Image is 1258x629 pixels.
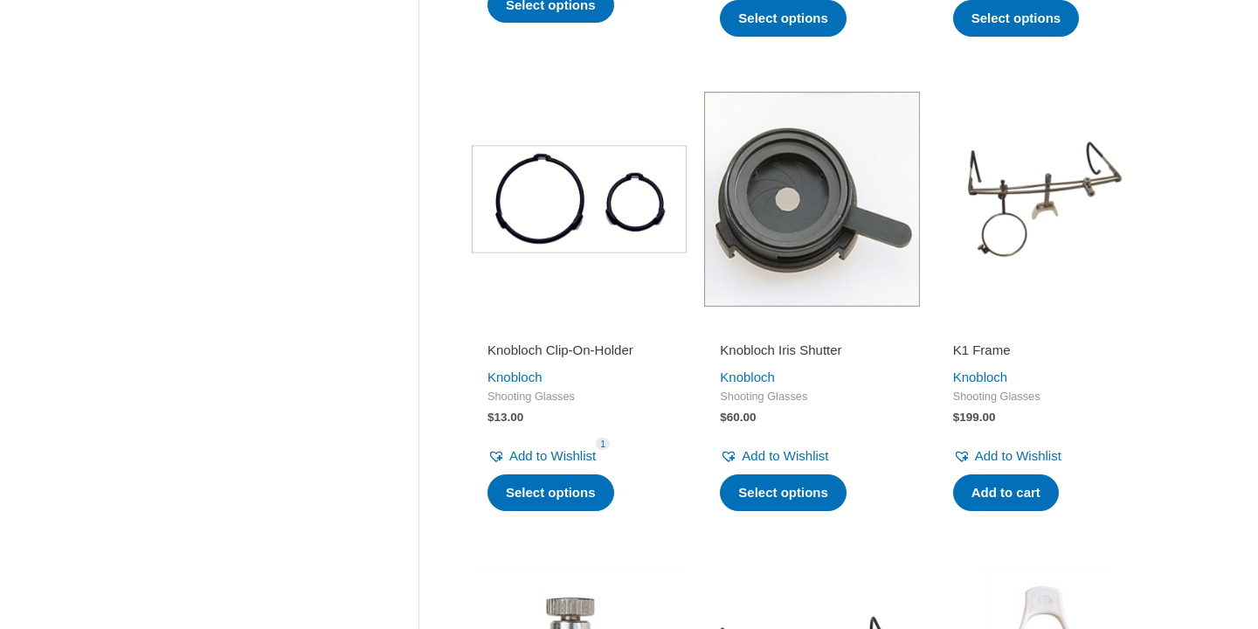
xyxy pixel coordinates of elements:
iframe: Customer reviews powered by Trustpilot [487,317,671,338]
span: $ [487,411,494,424]
a: Knobloch Clip-On-Holder [487,342,671,365]
span: 1 [596,438,610,451]
h2: Knobloch Clip-On-Holder [487,342,671,359]
iframe: Customer reviews powered by Trustpilot [953,317,1137,338]
a: Add to Wishlist [487,444,596,468]
a: Knobloch [487,370,543,384]
span: $ [720,411,727,424]
span: Shooting Glasses [487,390,671,404]
a: Add to cart: “K1 Frame” [953,474,1059,511]
img: Clip-On-Holder [472,92,687,307]
img: Knobloch Iris Shutter [704,92,919,307]
h2: Knobloch Iris Shutter [720,342,903,359]
bdi: 13.00 [487,411,523,424]
span: Shooting Glasses [953,390,1137,404]
span: $ [953,411,960,424]
h2: K1 Frame [953,342,1137,359]
span: Add to Wishlist [975,448,1061,463]
span: Add to Wishlist [509,448,596,463]
a: Knobloch [720,370,775,384]
a: Knobloch Iris Shutter [720,342,903,365]
a: Add to Wishlist [720,444,828,468]
img: K1 Frame [937,92,1152,307]
a: Select options for “Knobloch Iris Shutter” [720,474,847,511]
a: Select options for “Knobloch Clip-On-Holder” [487,474,614,511]
a: Add to Wishlist [953,444,1061,468]
iframe: Customer reviews powered by Trustpilot [720,317,903,338]
bdi: 60.00 [720,411,756,424]
span: Add to Wishlist [742,448,828,463]
span: Shooting Glasses [720,390,903,404]
a: Knobloch [953,370,1008,384]
a: K1 Frame [953,342,1137,365]
bdi: 199.00 [953,411,996,424]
